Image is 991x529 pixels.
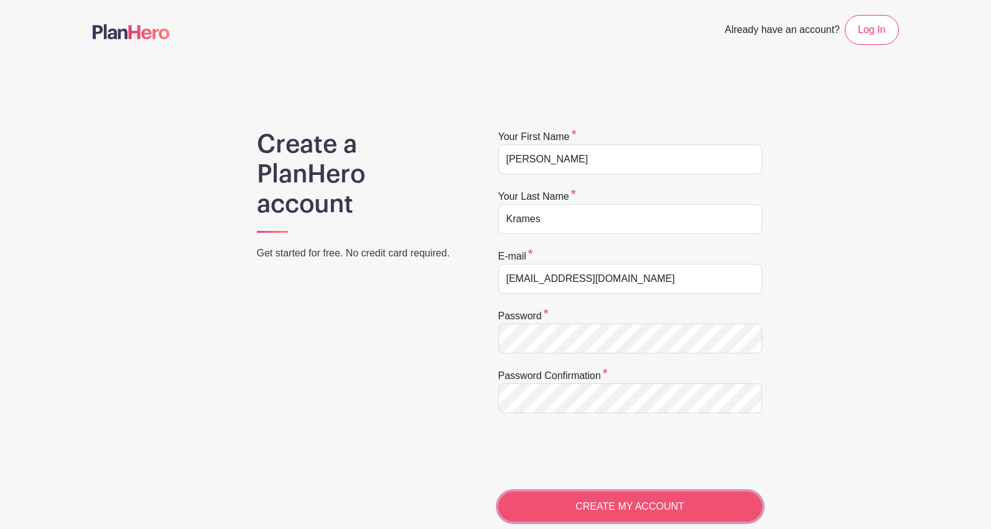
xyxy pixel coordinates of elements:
iframe: To enrich screen reader interactions, please activate Accessibility in Grammarly extension settings [498,428,687,477]
label: Password [498,309,549,324]
input: CREATE MY ACCOUNT [498,492,762,522]
img: logo-507f7623f17ff9eddc593b1ce0a138ce2505c220e1c5a4e2b4648c50719b7d32.svg [93,24,170,39]
span: Already have an account? [725,17,840,45]
input: e.g. Smith [498,204,762,234]
input: e.g. Julie [498,144,762,174]
h1: Create a PlanHero account [257,129,466,219]
label: Your last name [498,189,576,204]
p: Get started for free. No credit card required. [257,246,466,261]
input: e.g. julie@eventco.com [498,264,762,294]
label: Your first name [498,129,577,144]
label: E-mail [498,249,533,264]
label: Password confirmation [498,368,608,383]
a: Log In [845,15,898,45]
